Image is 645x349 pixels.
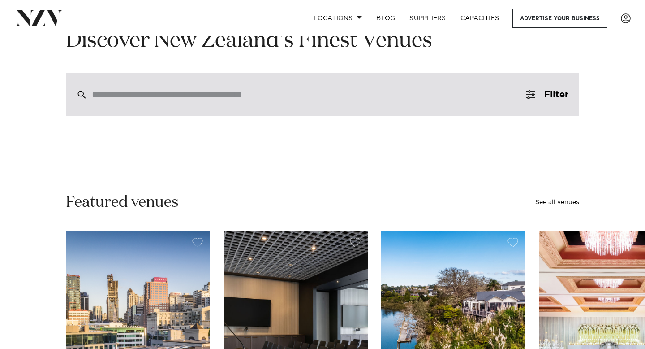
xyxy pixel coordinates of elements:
img: nzv-logo.png [14,10,63,26]
a: SUPPLIERS [402,9,453,28]
a: BLOG [369,9,402,28]
a: Advertise your business [512,9,607,28]
h2: Featured venues [66,192,179,213]
a: See all venues [535,199,579,205]
a: Locations [306,9,369,28]
span: Filter [544,90,568,99]
h1: Discover New Zealand's Finest Venues [66,27,579,55]
a: Capacities [453,9,507,28]
button: Filter [516,73,579,116]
